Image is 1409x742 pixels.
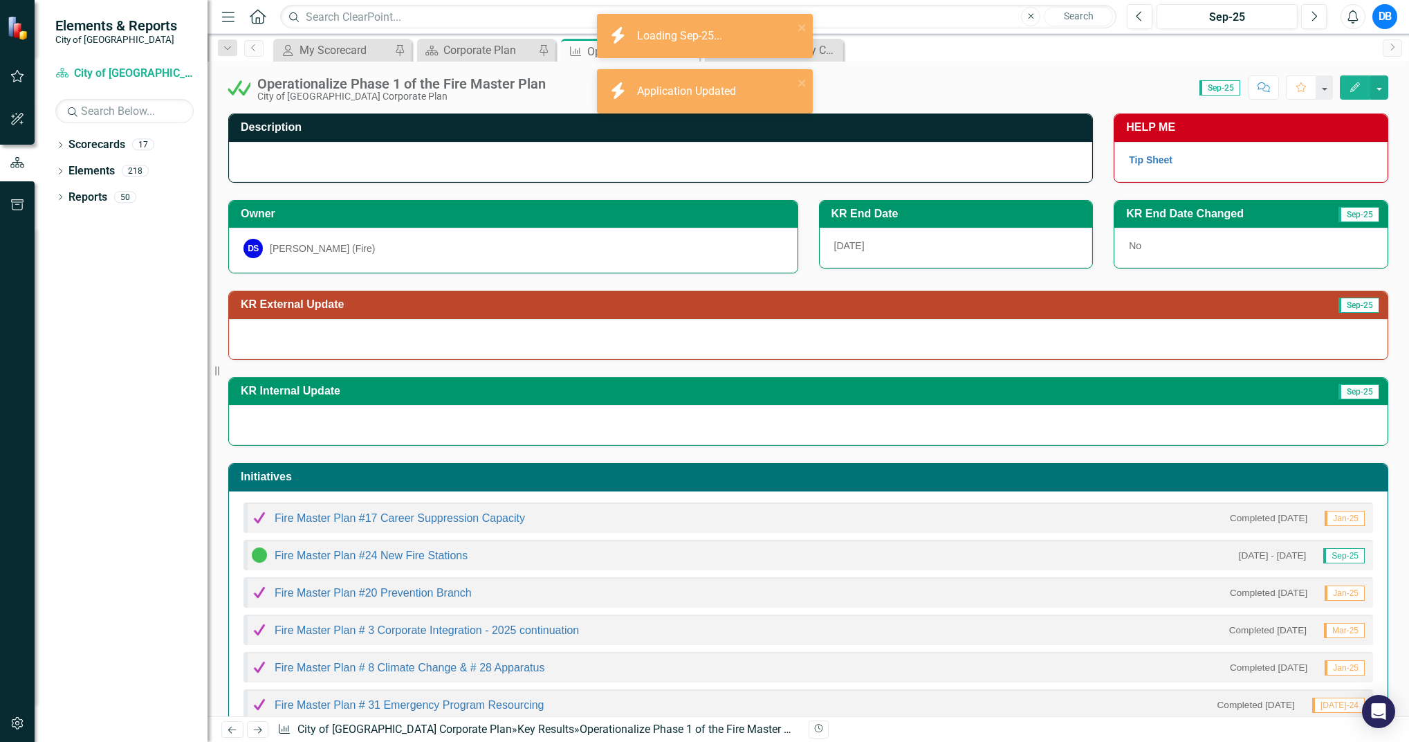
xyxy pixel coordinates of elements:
[275,624,579,636] a: Fire Master Plan # 3 Corporate Integration - 2025 continuation
[251,696,268,713] img: Complete
[1338,384,1379,399] span: Sep-25
[241,208,791,220] h3: Owner
[1239,549,1307,562] small: [DATE] - [DATE]
[277,42,391,59] a: My Scorecard
[243,239,263,258] div: DS
[257,76,546,91] div: Operationalize Phase 1 of the Fire Master Plan
[270,242,375,255] div: [PERSON_NAME] (Fire)
[241,385,1042,397] h3: KR Internal Update
[1161,9,1293,26] div: Sep-25
[1323,548,1365,563] span: Sep-25
[251,584,268,601] img: Complete
[1230,661,1307,674] small: Completed [DATE]
[251,509,268,526] img: Complete
[1325,586,1365,601] span: Jan-25
[587,43,696,60] div: Operationalize Phase 1 of the Fire Master Plan
[1338,207,1379,222] span: Sep-25
[1372,4,1397,29] button: DB
[1325,660,1365,676] span: Jan-25
[1126,208,1314,220] h3: KR End Date Changed
[1312,698,1365,713] span: [DATE]-24
[297,723,512,736] a: City of [GEOGRAPHIC_DATA] Corporate Plan
[68,137,125,153] a: Scorecards
[277,722,798,738] div: » »
[275,662,544,673] a: Fire Master Plan # 8 Climate Change & # 28 Apparatus
[1129,240,1141,251] span: No
[1064,10,1094,21] span: Search
[275,550,468,561] a: Fire Master Plan #24 New Fire Stations
[122,165,149,177] div: 218
[251,547,268,563] img: In Progress
[241,471,1381,483] h3: Initiatives
[637,84,739,100] div: Application Updated
[275,587,472,599] a: Fire Master Plan #20 Prevention Branch
[280,5,1116,29] input: Search ClearPoint...
[68,190,107,206] a: Reports
[443,42,535,59] div: Corporate Plan
[831,208,1086,220] h3: KR End Date
[251,659,268,676] img: Complete
[55,17,177,34] span: Elements & Reports
[798,19,807,35] button: close
[55,99,194,123] input: Search Below...
[1126,121,1381,134] h3: HELP ME
[834,240,865,251] span: [DATE]
[68,163,115,179] a: Elements
[132,139,154,151] div: 17
[798,75,807,91] button: close
[1338,298,1379,313] span: Sep-25
[1129,154,1172,165] a: Tip Sheet
[1157,4,1298,29] button: Sep-25
[1230,512,1307,525] small: Completed [DATE]
[241,121,1085,134] h3: Description
[241,298,1050,311] h3: KR External Update
[55,34,177,45] small: City of [GEOGRAPHIC_DATA]
[1362,695,1395,728] div: Open Intercom Messenger
[55,66,194,82] a: City of [GEOGRAPHIC_DATA] Corporate Plan
[257,91,546,102] div: City of [GEOGRAPHIC_DATA] Corporate Plan
[1324,623,1365,638] span: Mar-25
[300,42,391,59] div: My Scorecard
[1230,586,1307,599] small: Completed [DATE]
[1229,624,1307,637] small: Completed [DATE]
[275,512,525,524] a: Fire Master Plan #17 Career Suppression Capacity
[421,42,535,59] a: Corporate Plan
[1199,80,1240,96] span: Sep-25
[7,16,31,40] img: ClearPoint Strategy
[251,622,268,638] img: Complete
[580,723,806,736] div: Operationalize Phase 1 of the Fire Master Plan
[1325,511,1365,526] span: Jan-25
[1044,7,1113,26] button: Search
[517,723,574,736] a: Key Results
[228,77,250,99] img: Met
[637,28,726,44] div: Loading Sep-25...
[275,699,544,711] a: Fire Master Plan # 31 Emergency Program Resourcing
[114,191,136,203] div: 50
[1217,698,1295,712] small: Completed [DATE]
